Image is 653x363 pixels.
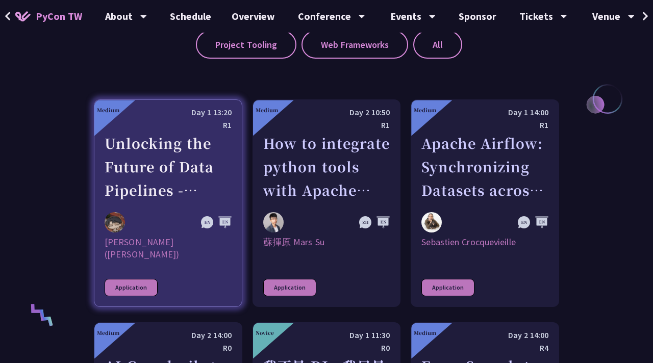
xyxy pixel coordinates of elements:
div: R0 [105,342,232,354]
div: R1 [105,119,232,132]
img: Home icon of PyCon TW 2025 [15,11,31,21]
a: Medium Day 1 13:20 R1 Unlocking the Future of Data Pipelines - Apache Airflow 3 李唯 (Wei Lee) [PER... [94,99,242,307]
label: Project Tooling [196,31,296,59]
div: Unlocking the Future of Data Pipelines - Apache Airflow 3 [105,132,232,202]
div: Day 2 10:50 [263,106,390,119]
div: Sebastien Crocquevieille [421,236,548,261]
div: R4 [421,342,548,354]
div: Medium [414,106,436,114]
label: All [413,31,462,59]
div: Day 1 13:20 [105,106,232,119]
div: Application [263,279,316,296]
a: PyCon TW [5,4,92,29]
div: Day 2 14:00 [421,329,548,342]
a: Medium Day 2 10:50 R1 How to integrate python tools with Apache Iceberg to build ETLT pipeline on... [253,99,401,307]
div: Day 1 14:00 [421,106,548,119]
a: Medium Day 1 14:00 R1 Apache Airflow: Synchronizing Datasets across Multiple instances Sebastien ... [411,99,559,307]
div: 蘇揮原 Mars Su [263,236,390,261]
div: Day 1 11:30 [263,329,390,342]
div: Medium [414,329,436,336]
div: How to integrate python tools with Apache Iceberg to build ETLT pipeline on Shift-Left Architecture [263,132,390,202]
div: [PERSON_NAME] ([PERSON_NAME]) [105,236,232,261]
div: Application [105,279,158,296]
div: Medium [97,329,119,336]
div: Medium [256,106,278,114]
div: Day 2 14:00 [105,329,232,342]
div: Application [421,279,474,296]
div: Apache Airflow: Synchronizing Datasets across Multiple instances [421,132,548,202]
div: R1 [421,119,548,132]
img: Sebastien Crocquevieille [421,212,442,232]
div: Novice [256,329,274,336]
label: Web Frameworks [302,31,408,59]
span: PyCon TW [36,9,82,24]
div: Medium [97,106,119,114]
div: R0 [263,342,390,354]
img: 李唯 (Wei Lee) [105,212,125,232]
div: R1 [263,119,390,132]
img: 蘇揮原 Mars Su [263,212,284,232]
